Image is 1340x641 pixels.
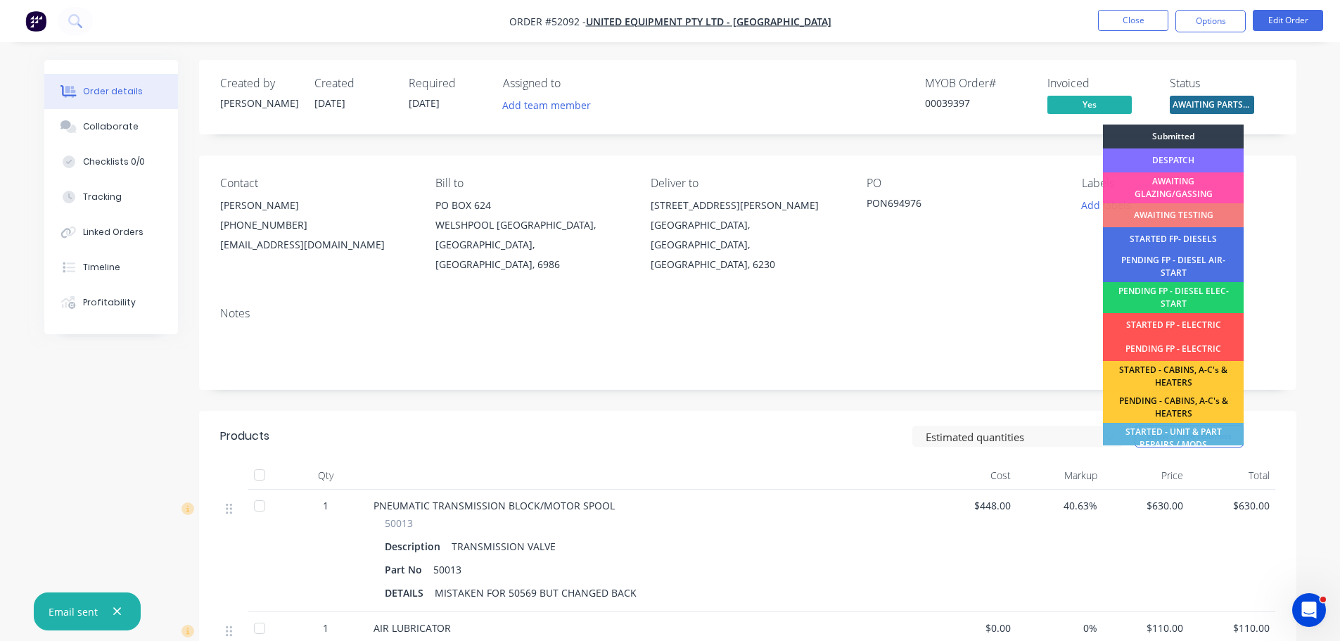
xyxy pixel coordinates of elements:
div: STARTED - UNIT & PART REPAIRS / MODS [1103,423,1244,454]
img: Factory [25,11,46,32]
span: AIR LUBRICATOR [374,621,451,635]
div: Required [409,77,486,90]
span: PNEUMATIC TRANSMISSION BLOCK/MOTOR SPOOL [374,499,615,512]
div: [GEOGRAPHIC_DATA], [GEOGRAPHIC_DATA], [GEOGRAPHIC_DATA], 6230 [651,215,843,274]
span: 0% [1022,621,1097,635]
span: AWAITING PARTS ... [1170,96,1254,113]
div: Total [1189,462,1275,490]
div: DETAILS [385,583,429,603]
button: Collaborate [44,109,178,144]
button: Options [1175,10,1246,32]
div: [PERSON_NAME][PHONE_NUMBER][EMAIL_ADDRESS][DOMAIN_NAME] [220,196,413,255]
div: [PHONE_NUMBER] [220,215,413,235]
div: Status [1170,77,1275,90]
button: Add team member [494,96,598,115]
div: Deliver to [651,177,843,190]
span: 1 [323,498,328,513]
button: Edit Order [1253,10,1323,31]
div: PO BOX 624 [435,196,628,215]
button: Order details [44,74,178,109]
span: Order #52092 - [509,15,586,28]
span: $630.00 [1109,498,1184,513]
div: STARTED FP - ELECTRIC [1103,313,1244,337]
span: $0.00 [936,621,1012,635]
div: [PERSON_NAME] [220,96,298,110]
div: Part No [385,559,428,580]
span: $630.00 [1194,498,1270,513]
div: Labels [1082,177,1275,190]
div: Collaborate [83,120,139,133]
div: 00039397 [925,96,1030,110]
button: Tracking [44,179,178,215]
div: AWAITING GLAZING/GASSING [1103,172,1244,203]
div: Assigned to [503,77,644,90]
div: Linked Orders [83,226,143,239]
div: MISTAKEN FOR 50569 BUT CHANGED BACK [429,583,642,603]
iframe: Intercom live chat [1292,593,1326,627]
span: $110.00 [1194,621,1270,635]
div: STARTED FP- DIESELS [1103,227,1244,251]
div: PENDING FP - DIESEL ELEC-START [1103,282,1244,313]
div: PO BOX 624WELSHPOOL [GEOGRAPHIC_DATA], [GEOGRAPHIC_DATA], [GEOGRAPHIC_DATA], 6986 [435,196,628,274]
button: Linked Orders [44,215,178,250]
button: Add labels [1074,196,1139,215]
div: Bill to [435,177,628,190]
div: Invoiced [1047,77,1153,90]
button: AWAITING PARTS ... [1170,96,1254,117]
button: Profitability [44,285,178,320]
div: [PERSON_NAME] [220,196,413,215]
div: WELSHPOOL [GEOGRAPHIC_DATA], [GEOGRAPHIC_DATA], [GEOGRAPHIC_DATA], 6986 [435,215,628,274]
button: Close [1098,10,1168,31]
span: $448.00 [936,498,1012,513]
span: [DATE] [314,96,345,110]
div: Price [1103,462,1189,490]
a: UNITED EQUIPMENT PTY LTD - [GEOGRAPHIC_DATA] [586,15,831,28]
div: Tracking [83,191,122,203]
div: Cost [931,462,1017,490]
span: [DATE] [409,96,440,110]
div: MYOB Order # [925,77,1030,90]
span: Yes [1047,96,1132,113]
div: DESPATCH [1103,148,1244,172]
div: Email sent [49,604,98,619]
div: PO [867,177,1059,190]
div: PENDING FP - ELECTRIC [1103,337,1244,361]
button: Checklists 0/0 [44,144,178,179]
span: $110.00 [1109,621,1184,635]
div: Qty [283,462,368,490]
span: 40.63% [1022,498,1097,513]
div: Order details [83,85,143,98]
div: [STREET_ADDRESS][PERSON_NAME][GEOGRAPHIC_DATA], [GEOGRAPHIC_DATA], [GEOGRAPHIC_DATA], 6230 [651,196,843,274]
div: Notes [220,307,1275,320]
div: Description [385,536,446,557]
span: 50013 [385,516,413,531]
div: [STREET_ADDRESS][PERSON_NAME] [651,196,843,215]
div: Created [314,77,392,90]
div: PON694976 [867,196,1042,215]
div: Profitability [83,296,136,309]
div: Contact [220,177,413,190]
div: 50013 [428,559,467,580]
span: 1 [323,621,328,635]
div: PENDING FP - DIESEL AIR-START [1103,251,1244,282]
div: [EMAIL_ADDRESS][DOMAIN_NAME] [220,235,413,255]
div: Markup [1016,462,1103,490]
div: STARTED - CABINS, A-C's & HEATERS [1103,361,1244,392]
div: TRANSMISSION VALVE [446,536,561,557]
button: Add team member [503,96,599,115]
div: Products [220,428,269,445]
div: Created by [220,77,298,90]
div: Checklists 0/0 [83,156,145,168]
div: Timeline [83,261,120,274]
div: PENDING - CABINS, A-C's & HEATERS [1103,392,1244,423]
button: Timeline [44,250,178,285]
div: AWAITING TESTING [1103,203,1244,227]
div: Submitted [1103,125,1244,148]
